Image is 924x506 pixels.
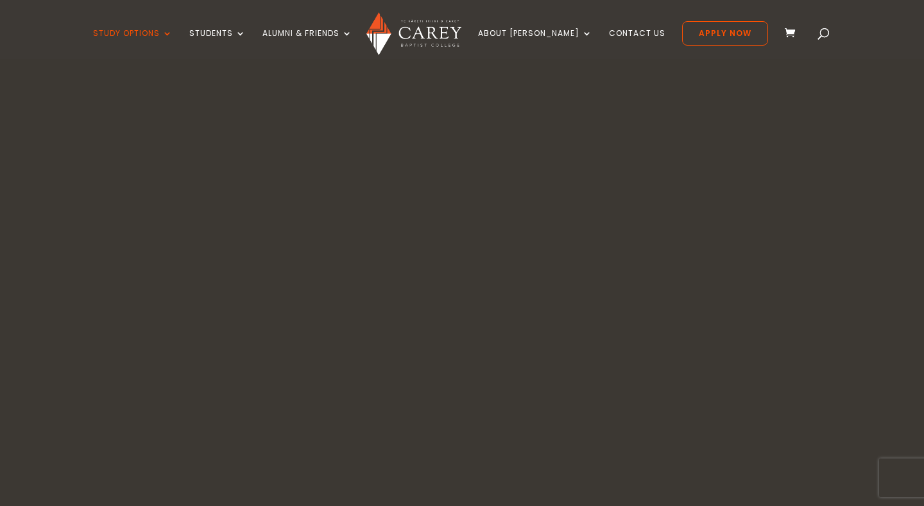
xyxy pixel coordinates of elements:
[682,21,768,46] a: Apply Now
[609,29,665,59] a: Contact Us
[366,12,461,55] img: Carey Baptist College
[93,29,173,59] a: Study Options
[262,29,352,59] a: Alumni & Friends
[189,29,246,59] a: Students
[478,29,592,59] a: About [PERSON_NAME]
